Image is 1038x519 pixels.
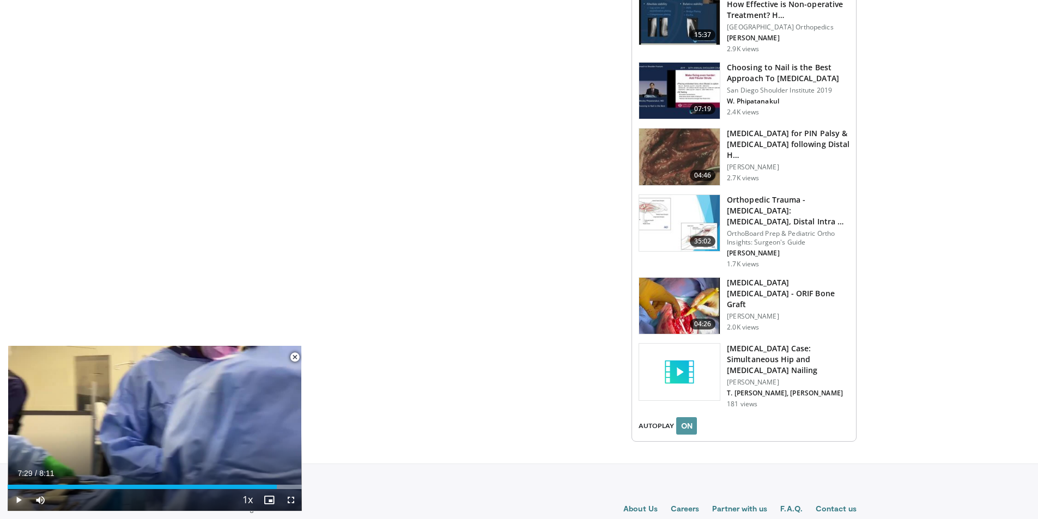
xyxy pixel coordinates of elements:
p: 2.7K views [727,174,759,182]
button: Mute [29,489,51,511]
img: 04595708-2fcf-44bd-83fc-51a4bf83b75b.150x105_q85_crop-smart_upscale.jpg [639,195,720,252]
span: 04:46 [690,170,716,181]
p: [PERSON_NAME] [727,312,849,321]
p: [GEOGRAPHIC_DATA] Orthopedics [727,23,849,32]
button: Fullscreen [280,489,302,511]
p: [PERSON_NAME] [727,34,849,42]
span: AUTOPLAY [639,421,674,431]
h3: [MEDICAL_DATA] for PIN Palsy & [MEDICAL_DATA] following Distal H… [727,128,849,161]
a: Careers [671,503,700,516]
a: [MEDICAL_DATA] Case: Simultaneous Hip and [MEDICAL_DATA] Nailing [PERSON_NAME] T. [PERSON_NAME], ... [639,343,849,408]
button: Close [284,346,306,369]
button: Play [8,489,29,511]
h3: Orthopedic Trauma - [MEDICAL_DATA]: [MEDICAL_DATA], Distal Intra … [727,194,849,227]
p: 2.9K views [727,45,759,53]
h3: [MEDICAL_DATA] Case: Simultaneous Hip and [MEDICAL_DATA] Nailing [727,343,849,376]
p: W. Phipatanakul [727,97,849,106]
span: 15:37 [690,29,716,40]
p: 2.0K views [727,323,759,332]
p: T. [PERSON_NAME], [PERSON_NAME] [727,389,849,398]
a: Contact us [816,503,857,516]
span: 04:26 [690,319,716,329]
a: 07:19 Choosing to Nail is the Best Approach To [MEDICAL_DATA] San Diego Shoulder Institute 2019 W... [639,62,849,120]
video-js: Video Player [8,346,302,511]
button: Enable picture-in-picture mode [258,489,280,511]
button: Playback Rate [236,489,258,511]
a: 04:26 [MEDICAL_DATA] [MEDICAL_DATA] - ORIF Bone Graft [PERSON_NAME] 2.0K views [639,277,849,335]
a: F.A.Q. [780,503,802,516]
p: [PERSON_NAME] [727,249,849,258]
button: ON [676,417,697,435]
a: 35:02 Orthopedic Trauma - [MEDICAL_DATA]: [MEDICAL_DATA], Distal Intra … OrthoBoard Prep & Pediat... [639,194,849,268]
p: San Diego Shoulder Institute 2019 [727,86,849,95]
p: 181 views [727,400,757,408]
span: 7:29 [17,469,32,478]
span: 35:02 [690,236,716,247]
img: video_placeholder_short.svg [639,344,720,400]
a: About Us [623,503,658,516]
img: c794c9b0-8bc1-4fe7-92a7-0a0ab3530459.150x105_q85_crop-smart_upscale.jpg [639,63,720,119]
a: Partner with us [712,503,767,516]
a: 04:46 [MEDICAL_DATA] for PIN Palsy & [MEDICAL_DATA] following Distal H… [PERSON_NAME] 2.7K views [639,128,849,186]
img: Screen_shot_2010-09-13_at_9.22.37_PM_2.png.150x105_q85_crop-smart_upscale.jpg [639,129,720,185]
p: [PERSON_NAME] [727,378,849,387]
h3: [MEDICAL_DATA] [MEDICAL_DATA] - ORIF Bone Graft [727,277,849,310]
span: / [35,469,37,478]
span: 07:19 [690,103,716,114]
p: OrthoBoard Prep & Pediatric Ortho Insights: Surgeon's Guide [727,229,849,247]
p: [PERSON_NAME] [727,163,849,172]
span: 8:11 [39,469,54,478]
h3: Choosing to Nail is the Best Approach To [MEDICAL_DATA] [727,62,849,84]
p: 2.4K views [727,108,759,117]
img: 78d32d41-19cd-474f-b367-8d19a728d7e6.150x105_q85_crop-smart_upscale.jpg [639,278,720,334]
p: 1.7K views [727,260,759,268]
div: Progress Bar [8,485,302,489]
